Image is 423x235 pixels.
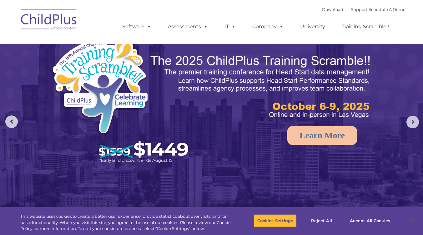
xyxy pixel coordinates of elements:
[18,5,80,36] img: ChildPlus by Procare Solutions
[406,214,420,227] button: Close
[302,214,341,227] button: Reject All
[322,7,405,12] font: |
[246,20,290,33] a: Company
[116,20,158,33] a: Software
[162,20,214,33] a: Assessments
[20,213,233,232] div: This website uses cookies to create a better user experience, provide statistics about user visit...
[346,214,394,227] button: Accept All Cookies
[351,7,367,12] a: Support
[322,7,343,12] a: Download
[254,214,297,227] button: Cookies Settings
[218,20,242,33] a: IT
[87,41,106,46] span: Last name
[87,67,113,72] span: Phone number
[287,126,357,145] a: Learn More
[369,7,405,12] a: Schedule A Demo
[294,20,331,33] a: University
[335,20,395,33] a: Training Scramble!!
